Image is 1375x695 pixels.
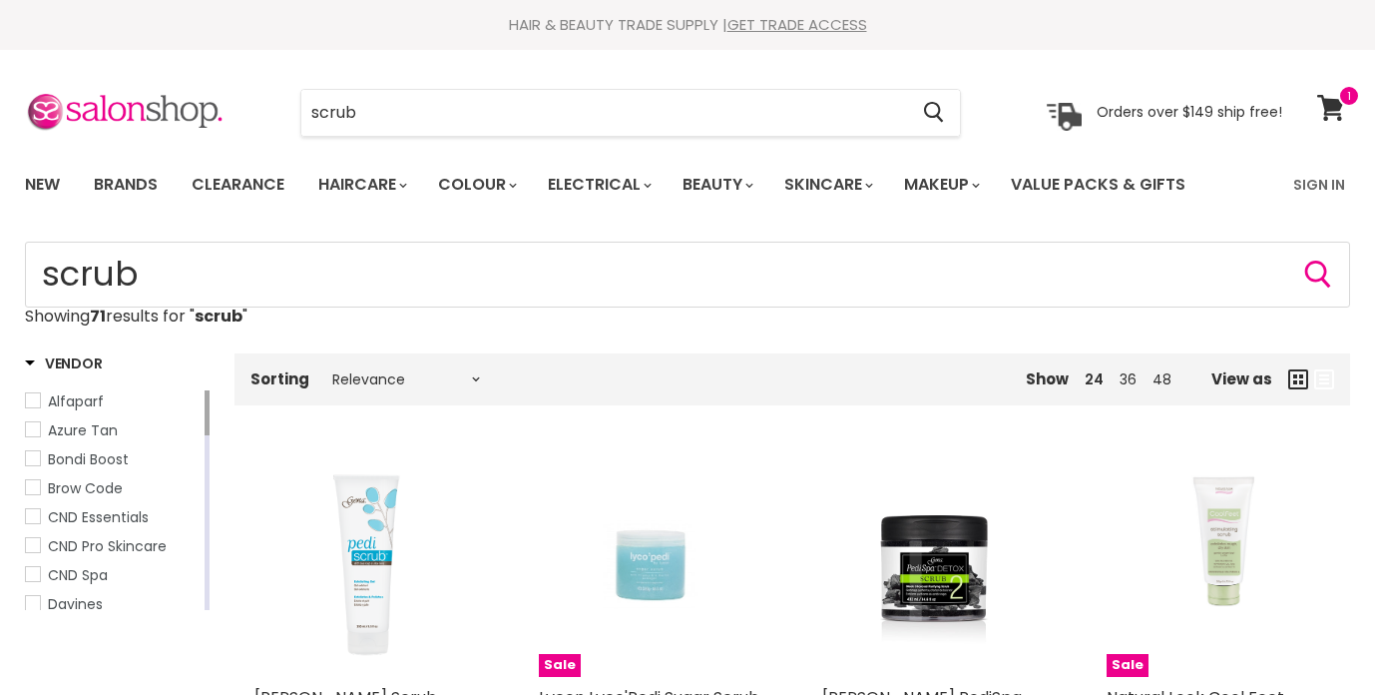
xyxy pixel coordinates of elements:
[25,242,1350,308] input: Search
[25,448,201,470] a: Bondi Boost
[25,308,1350,326] p: Showing results for " "
[822,453,1047,678] a: Gena PediSpa Detox Black Charcoal Purifying Scrub - Clearance!
[1281,164,1357,206] a: Sign In
[769,164,885,206] a: Skincare
[48,536,167,556] span: CND Pro Skincare
[727,14,867,35] a: GET TRADE ACCESS
[533,164,664,206] a: Electrical
[25,390,201,412] a: Alfaparf
[668,164,765,206] a: Beauty
[1302,259,1334,291] button: Search
[539,654,581,677] span: Sale
[539,453,763,678] a: Lycon Lyco'Pedi Sugar ScrubSale
[1152,369,1171,389] a: 48
[90,305,106,328] strong: 71
[195,305,242,328] strong: scrub
[423,164,529,206] a: Colour
[889,164,992,206] a: Makeup
[48,478,123,498] span: Brow Code
[996,164,1200,206] a: Value Packs & Gifts
[907,90,960,136] button: Search
[10,164,75,206] a: New
[25,506,201,528] a: CND Essentials
[48,391,104,411] span: Alfaparf
[48,420,118,440] span: Azure Tan
[303,164,419,206] a: Haircare
[48,507,149,527] span: CND Essentials
[1026,368,1069,389] span: Show
[25,564,201,586] a: CND Spa
[300,89,961,137] form: Product
[25,419,201,441] a: Azure Tan
[1107,453,1331,678] a: Natural Look Cool Feet Stimulating ScrubSale
[48,565,108,585] span: CND Spa
[1120,369,1137,389] a: 36
[25,477,201,499] a: Brow Code
[250,370,309,387] label: Sorting
[48,594,103,614] span: Davines
[25,535,201,557] a: CND Pro Skincare
[25,593,201,615] a: Davines
[25,242,1350,308] form: Product
[1097,103,1282,121] p: Orders over $149 ship free!
[301,90,907,136] input: Search
[10,156,1241,214] ul: Main menu
[48,449,129,469] span: Bondi Boost
[1085,369,1104,389] a: 24
[1107,654,1148,677] span: Sale
[177,164,299,206] a: Clearance
[25,353,102,373] h3: Vendor
[79,164,173,206] a: Brands
[254,453,479,678] a: Gena Pedi Scrub
[1211,370,1272,387] span: View as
